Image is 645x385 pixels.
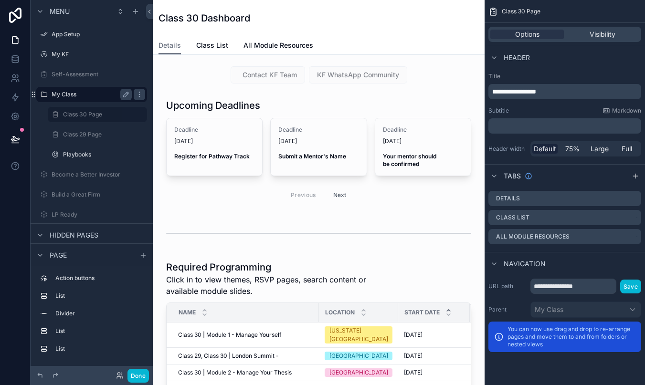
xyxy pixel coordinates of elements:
[36,187,147,202] a: Build a Great Firm
[196,37,228,56] a: Class List
[565,144,580,154] span: 75%
[36,167,147,182] a: Become a Better Investor
[48,147,147,162] a: Playbooks
[159,37,181,55] a: Details
[488,84,641,99] div: scrollable content
[55,274,143,282] label: Action buttons
[325,309,355,316] span: Location
[52,51,145,58] label: My KF
[488,107,509,114] label: Subtitle
[36,87,147,102] a: My Class
[63,131,145,138] label: Class 29 Page
[179,309,196,316] span: Name
[504,53,530,62] span: Header
[55,292,143,300] label: List
[591,144,609,154] span: Large
[55,345,143,353] label: List
[36,27,147,42] a: App Setup
[504,259,546,269] span: Navigation
[50,250,67,260] span: Page
[55,327,143,335] label: List
[612,107,641,114] span: Markdown
[404,309,440,316] span: Start Date
[488,145,527,153] label: Header width
[508,325,635,348] p: You can now use drag and drop to re-arrange pages and move them to and from folders or nested views
[496,233,570,240] label: All Module Resources
[52,71,145,78] label: Self-Assessment
[52,31,145,38] label: App Setup
[535,305,563,314] span: My Class
[50,7,70,16] span: Menu
[496,195,520,202] label: Details
[159,41,181,50] span: Details
[488,73,641,80] label: Title
[159,11,250,25] h1: Class 30 Dashboard
[530,302,641,318] button: My Class
[488,282,527,290] label: URL path
[488,118,641,134] div: scrollable content
[50,230,98,240] span: Hidden pages
[243,37,313,56] a: All Module Resources
[31,266,153,366] div: scrollable content
[622,144,632,154] span: Full
[52,191,145,198] label: Build a Great Firm
[36,47,147,62] a: My KF
[504,171,521,181] span: Tabs
[52,91,128,98] label: My Class
[502,8,540,15] span: Class 30 Page
[63,151,145,158] label: Playbooks
[590,30,615,39] span: Visibility
[36,207,147,222] a: LP Ready
[52,171,145,178] label: Become a Better Investor
[496,214,529,221] label: Class List
[127,369,149,383] button: Done
[196,41,228,50] span: Class List
[488,306,527,313] label: Parent
[36,67,147,82] a: Self-Assessment
[620,280,641,293] button: Save
[534,144,556,154] span: Default
[52,211,145,219] label: LP Ready
[63,111,141,118] label: Class 30 Page
[48,107,147,122] a: Class 30 Page
[55,310,143,317] label: Divider
[48,127,147,142] a: Class 29 Page
[603,107,641,114] a: Markdown
[243,41,313,50] span: All Module Resources
[515,30,539,39] span: Options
